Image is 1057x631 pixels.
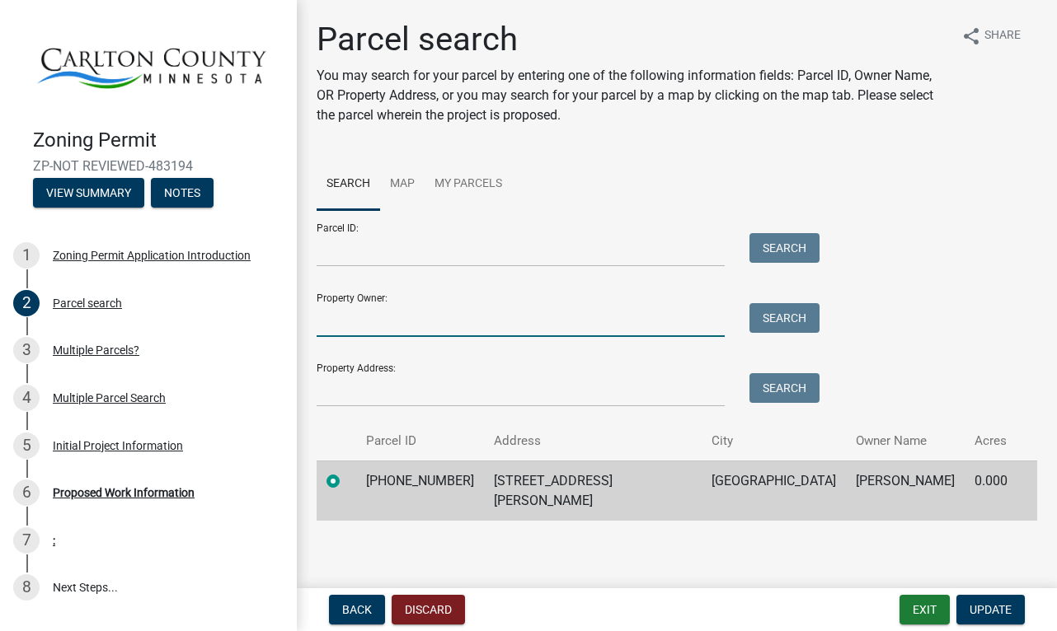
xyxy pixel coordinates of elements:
i: share [961,26,981,46]
div: : [53,535,55,546]
button: Notes [151,178,214,208]
td: [GEOGRAPHIC_DATA] [702,460,846,521]
th: Parcel ID [356,422,484,460]
th: Owner Name [846,422,965,460]
th: Address [484,422,702,460]
a: Map [380,158,425,211]
span: Update [970,603,1012,616]
div: 6 [13,479,40,506]
wm-modal-confirm: Summary [33,188,144,201]
div: 5 [13,432,40,459]
div: 4 [13,385,40,411]
button: View Summary [33,178,144,208]
img: Carlton County, Minnesota [33,17,270,111]
button: Discard [392,595,465,624]
button: Search [749,233,820,263]
td: 0.000 [965,460,1017,521]
td: [STREET_ADDRESS][PERSON_NAME] [484,460,702,521]
span: ZP-NOT REVIEWED-483194 [33,158,264,174]
h1: Parcel search [317,20,948,59]
div: Parcel search [53,297,122,309]
div: Multiple Parcels? [53,344,139,356]
div: 8 [13,574,40,601]
span: Share [984,26,1021,46]
div: 1 [13,242,40,269]
div: Zoning Permit Application Introduction [53,250,251,261]
div: 3 [13,337,40,363]
button: Search [749,303,820,333]
button: Search [749,373,820,403]
div: 2 [13,290,40,316]
div: Proposed Work Information [53,487,195,498]
th: Acres [965,422,1017,460]
h4: Zoning Permit [33,129,284,152]
button: Update [956,595,1025,624]
div: 7 [13,527,40,554]
wm-modal-confirm: Notes [151,188,214,201]
p: You may search for your parcel by entering one of the following information fields: Parcel ID, Ow... [317,66,948,125]
th: City [702,422,846,460]
td: [PHONE_NUMBER] [356,460,484,521]
a: Search [317,158,380,211]
div: Initial Project Information [53,440,183,451]
button: Back [329,595,385,624]
div: Multiple Parcel Search [53,392,166,404]
td: [PERSON_NAME] [846,460,965,521]
span: Back [342,603,372,616]
a: My Parcels [425,158,512,211]
button: shareShare [948,20,1034,52]
button: Exit [900,595,950,624]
